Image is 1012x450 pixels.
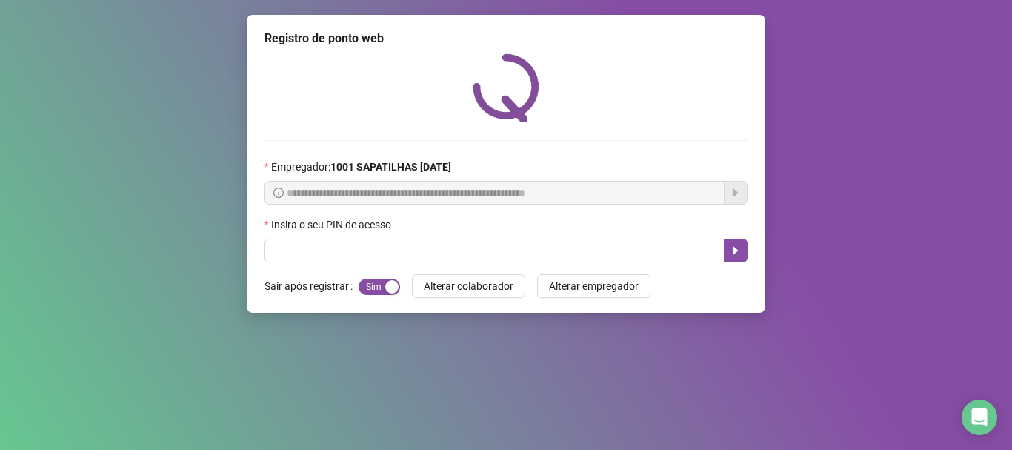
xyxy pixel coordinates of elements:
[264,216,401,233] label: Insira o seu PIN de acesso
[473,53,539,122] img: QRPoint
[730,245,742,257] span: caret-right
[549,278,639,294] span: Alterar empregador
[264,274,359,298] label: Sair após registrar
[271,159,451,175] span: Empregador :
[330,161,451,173] strong: 1001 SAPATILHAS [DATE]
[962,400,997,435] div: Open Intercom Messenger
[273,188,284,198] span: info-circle
[537,274,650,298] button: Alterar empregador
[412,274,525,298] button: Alterar colaborador
[264,30,748,47] div: Registro de ponto web
[424,278,513,294] span: Alterar colaborador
